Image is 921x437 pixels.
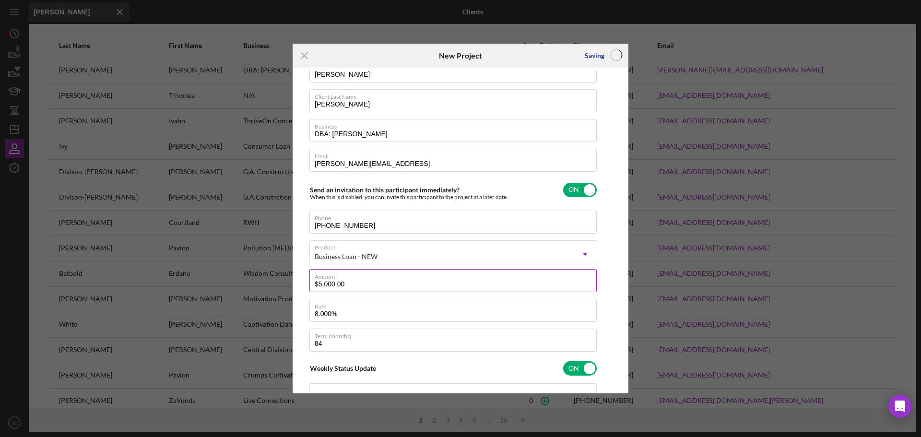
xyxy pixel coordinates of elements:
[315,253,378,260] div: Business Loan - NEW
[310,364,376,372] label: Weekly Status Update
[439,51,482,60] h6: New Project
[315,329,597,340] label: Term (months)
[315,90,597,100] label: Client Last Name
[575,46,628,65] button: Saving
[315,299,597,310] label: Rate
[310,194,508,201] div: When this is disabled, you can invite this participant to the project at a later date.
[888,395,911,418] div: Open Intercom Messenger
[310,186,460,194] label: Send an invitation to this participant immediately?
[315,270,597,280] label: Amount
[315,119,597,130] label: Business
[315,149,597,160] label: Email
[315,211,597,222] label: Phone
[585,46,604,65] div: Saving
